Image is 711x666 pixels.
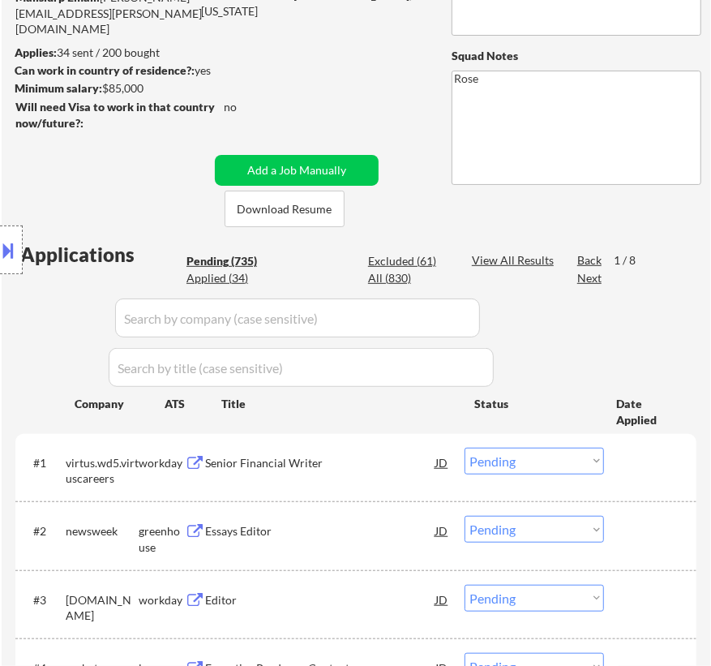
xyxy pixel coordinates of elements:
div: workday [139,592,185,608]
div: JD [434,448,449,477]
div: Senior Financial Writer [205,455,435,471]
input: Search by company (case sensitive) [115,299,480,337]
input: Search by title (case sensitive) [109,348,494,387]
div: Date Applied [616,396,677,428]
div: virtus.wd5.virtuscareers [66,455,139,487]
div: Next [577,270,603,286]
div: View All Results [472,252,559,269]
div: $85,000 [15,80,285,97]
div: Essays Editor [205,523,435,539]
div: ATS [165,396,221,412]
div: JD [434,516,449,545]
strong: Applies: [15,45,57,59]
div: #2 [33,523,53,539]
div: Status [474,389,593,418]
div: #3 [33,592,53,608]
div: Editor [205,592,435,608]
strong: Minimum salary: [15,81,102,95]
button: Add a Job Manually [215,155,379,186]
div: workday [139,455,185,471]
div: Company [75,396,165,412]
div: Squad Notes [452,48,701,64]
div: newsweek [66,523,139,539]
div: JD [434,585,449,614]
div: 1 / 8 [614,252,651,269]
div: #1 [33,455,53,471]
div: Back [577,252,603,269]
div: All (830) [368,270,449,286]
div: greenhouse [139,523,185,555]
div: yes [15,62,280,79]
strong: Can work in country of residence?: [15,63,195,77]
div: [DOMAIN_NAME] [66,592,139,624]
div: 34 sent / 200 bought [15,45,285,61]
div: Excluded (61) [368,253,449,269]
div: Title [221,396,459,412]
